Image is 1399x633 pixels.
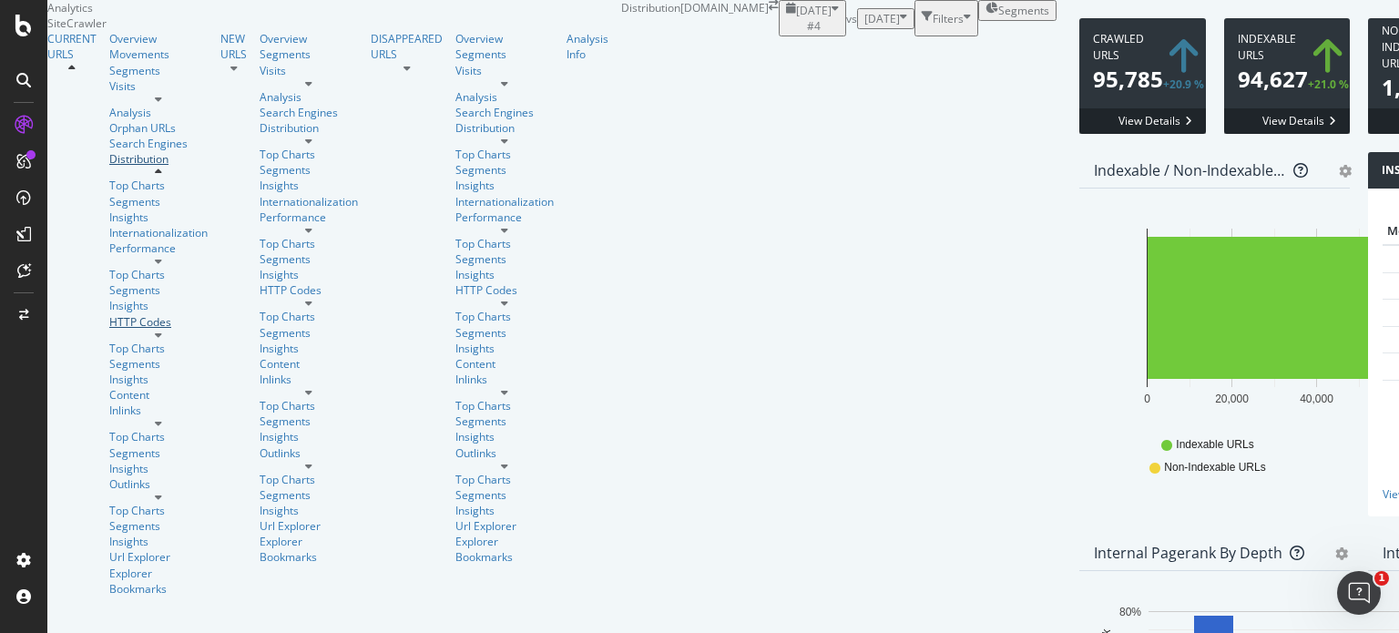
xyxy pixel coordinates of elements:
[455,251,554,267] a: Segments
[109,31,208,46] a: Overview
[109,403,208,418] a: Inlinks
[260,63,358,78] a: Visits
[109,136,188,151] a: Search Engines
[260,236,358,251] div: Top Charts
[109,225,208,240] div: Internationalization
[260,178,358,193] div: Insights
[455,162,554,178] a: Segments
[1176,437,1253,453] span: Indexable URLs
[864,11,900,26] span: 2025 Feb. 19th
[455,503,554,518] div: Insights
[455,105,534,120] div: Search Engines
[109,267,208,282] a: Top Charts
[109,120,208,136] a: Orphan URLs
[260,341,358,356] a: Insights
[455,356,554,372] a: Content
[109,518,208,534] a: Segments
[455,372,554,387] a: Inlinks
[109,429,208,444] a: Top Charts
[47,31,97,62] a: CURRENT URLS
[109,387,208,403] div: Content
[109,151,208,167] div: Distribution
[109,461,208,476] div: Insights
[260,372,358,387] a: Inlinks
[260,445,358,461] div: Outlinks
[260,147,358,162] div: Top Charts
[260,120,358,136] a: Distribution
[796,3,832,34] span: 2025 Oct. 2nd #4
[109,356,208,372] a: Segments
[109,46,208,62] a: Movements
[260,267,358,282] a: Insights
[455,325,554,341] a: Segments
[1164,460,1265,475] span: Non-Indexable URLs
[109,566,208,597] a: Explorer Bookmarks
[109,534,208,549] div: Insights
[109,476,208,492] a: Outlinks
[260,429,358,444] div: Insights
[109,178,208,193] a: Top Charts
[109,372,208,387] a: Insights
[260,209,358,225] a: Performance
[109,549,208,565] a: Url Explorer
[109,314,208,330] a: HTTP Codes
[1094,544,1282,562] div: Internal Pagerank by Depth
[109,209,208,225] a: Insights
[455,194,554,209] a: Internationalization
[1119,606,1141,618] text: 80%
[260,398,358,413] a: Top Charts
[1094,161,1286,179] div: Indexable / Non-Indexable URLs Distribution
[455,282,554,298] a: HTTP Codes
[455,46,554,62] div: Segments
[109,105,208,120] a: Analysis
[260,487,358,503] div: Segments
[455,518,554,534] div: Url Explorer
[455,147,554,162] div: Top Charts
[260,534,358,565] a: Explorer Bookmarks
[260,472,358,487] a: Top Charts
[455,341,554,356] div: Insights
[455,178,554,193] div: Insights
[260,251,358,267] a: Segments
[455,487,554,503] a: Segments
[455,267,554,282] a: Insights
[260,413,358,429] div: Segments
[260,309,358,324] a: Top Charts
[455,63,554,78] a: Visits
[260,162,358,178] div: Segments
[846,11,857,26] span: vs
[260,356,358,372] a: Content
[1335,547,1348,560] div: gear
[455,89,554,105] a: Analysis
[455,309,554,324] div: Top Charts
[1215,393,1249,405] text: 20,000
[109,240,208,256] div: Performance
[260,46,358,62] a: Segments
[455,445,554,461] a: Outlinks
[109,445,208,461] a: Segments
[109,298,208,313] a: Insights
[260,518,358,534] div: Url Explorer
[260,503,358,518] a: Insights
